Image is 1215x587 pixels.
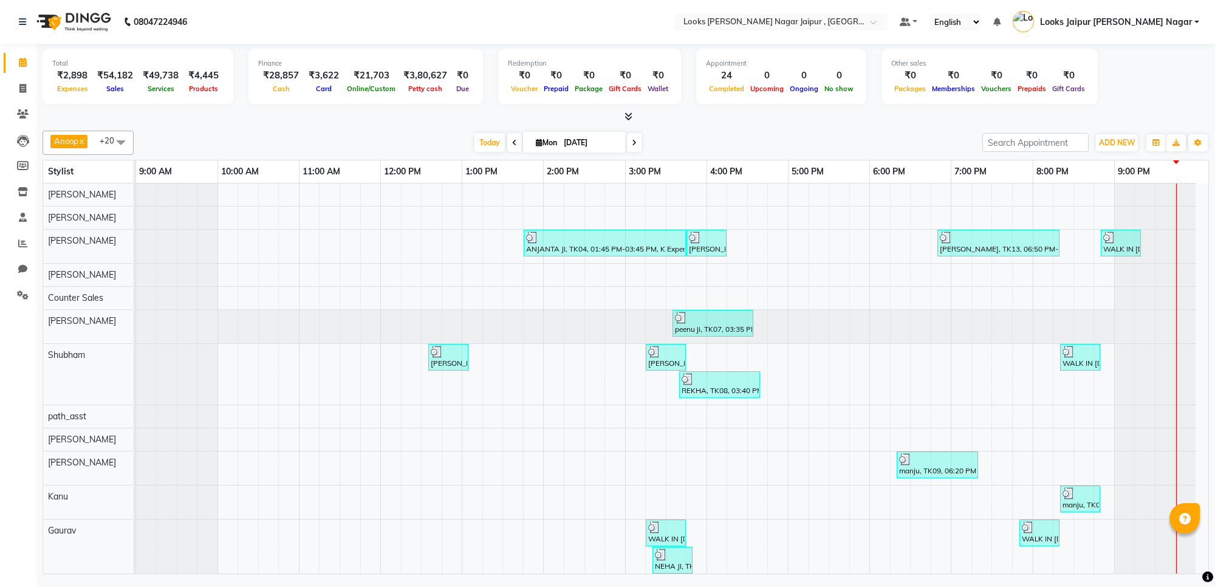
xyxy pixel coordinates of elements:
[1013,11,1034,32] img: Looks Jaipur Malviya Nagar
[647,521,685,544] div: WALK IN [DEMOGRAPHIC_DATA] 3, TK03, 03:15 PM-03:45 PM, Blow Dry Stylist(F)* (₹400)
[541,84,572,93] span: Prepaid
[136,163,175,180] a: 9:00 AM
[508,69,541,83] div: ₹0
[54,136,78,146] span: Anoop
[381,163,424,180] a: 12:00 PM
[1049,69,1088,83] div: ₹0
[48,189,116,200] span: [PERSON_NAME]
[898,453,977,476] div: manju, TK09, 06:20 PM-07:20 PM, Foot Prints Manicure(F) (₹1000)
[747,69,787,83] div: 0
[31,5,114,39] img: logo
[48,434,116,445] span: [PERSON_NAME]
[821,69,857,83] div: 0
[48,212,116,223] span: [PERSON_NAME]
[474,133,505,152] span: Today
[1096,134,1138,151] button: ADD NEW
[544,163,582,180] a: 2:00 PM
[1061,346,1099,369] div: WALK IN [DEMOGRAPHIC_DATA] 3, TK12, 08:20 PM-08:50 PM, Stylist Cut(F) (₹1200)
[688,232,725,255] div: [PERSON_NAME], TK02, 03:45 PM-04:15 PM, Stylist Cut(F) (₹1200)
[508,58,671,69] div: Redemption
[1049,84,1088,93] span: Gift Cards
[870,163,908,180] a: 6:00 PM
[978,84,1015,93] span: Vouchers
[706,69,747,83] div: 24
[452,69,473,83] div: ₹0
[48,315,116,326] span: [PERSON_NAME]
[78,136,84,146] a: x
[218,163,262,180] a: 10:00 AM
[1102,232,1140,255] div: WALK IN [DEMOGRAPHIC_DATA] 3, TK12, 08:50 PM-09:20 PM, Stylist Cut(F) (₹1200)
[1099,138,1135,147] span: ADD NEW
[674,312,752,335] div: peenu ji, TK07, 03:35 PM-04:35 PM, Aesthetics Medi Facial (₹6500)
[541,69,572,83] div: ₹0
[52,58,224,69] div: Total
[453,84,472,93] span: Due
[48,525,76,536] span: Gaurav
[525,232,685,255] div: ANJANTA JI, TK04, 01:45 PM-03:45 PM, K Experience Ritual (₹2500),Cr.Stylist Cut(F) (₹2000)
[560,134,621,152] input: 2025-09-01
[54,84,91,93] span: Expenses
[706,84,747,93] span: Completed
[399,69,452,83] div: ₹3,80,627
[707,163,745,180] a: 4:00 PM
[1115,163,1153,180] a: 9:00 PM
[891,58,1088,69] div: Other sales
[1164,538,1203,575] iframe: chat widget
[533,138,560,147] span: Mon
[891,69,929,83] div: ₹0
[186,84,221,93] span: Products
[48,269,116,280] span: [PERSON_NAME]
[299,163,343,180] a: 11:00 AM
[48,491,68,502] span: Kanu
[647,346,685,369] div: [PERSON_NAME], TK02, 03:15 PM-03:45 PM, Stylist Cut(M) (₹700)
[1015,69,1049,83] div: ₹0
[939,232,1058,255] div: [PERSON_NAME], TK13, 06:50 PM-08:20 PM, Stylist Cut(F) (₹1200),[PERSON_NAME] [MEDICAL_DATA] Treat...
[48,292,103,303] span: Counter Sales
[787,69,821,83] div: 0
[1033,163,1072,180] a: 8:00 PM
[747,84,787,93] span: Upcoming
[52,69,92,83] div: ₹2,898
[103,84,127,93] span: Sales
[258,58,473,69] div: Finance
[645,69,671,83] div: ₹0
[48,349,85,360] span: Shubham
[572,84,606,93] span: Package
[138,69,183,83] div: ₹49,738
[344,69,399,83] div: ₹21,703
[645,84,671,93] span: Wallet
[680,373,759,396] div: REKHA, TK08, 03:40 PM-04:40 PM, Roots Touchup Inoa(F) (₹2000)
[48,235,116,246] span: [PERSON_NAME]
[978,69,1015,83] div: ₹0
[405,84,445,93] span: Petty cash
[706,58,857,69] div: Appointment
[430,346,467,369] div: [PERSON_NAME] JI, TK01, 12:35 PM-01:05 PM, Stylist Cut(M) (₹700)
[891,84,929,93] span: Packages
[821,84,857,93] span: No show
[929,84,978,93] span: Memberships
[951,163,990,180] a: 7:00 PM
[462,163,501,180] a: 1:00 PM
[508,84,541,93] span: Voucher
[270,84,293,93] span: Cash
[48,411,86,422] span: path_asst
[654,549,691,572] div: NEHA JI, TK06, 03:20 PM-03:50 PM, Stylist Cut(F) (₹1200)
[929,69,978,83] div: ₹0
[134,5,187,39] b: 08047224946
[304,69,344,83] div: ₹3,622
[1061,487,1099,510] div: manju, TK09, 08:20 PM-08:50 PM, Eyebrows (₹200)
[92,69,138,83] div: ₹54,182
[982,133,1089,152] input: Search Appointment
[344,84,399,93] span: Online/Custom
[313,84,335,93] span: Card
[789,163,827,180] a: 5:00 PM
[258,69,304,83] div: ₹28,857
[100,136,123,145] span: +20
[48,457,116,468] span: [PERSON_NAME]
[1015,84,1049,93] span: Prepaids
[48,166,74,177] span: Stylist
[183,69,224,83] div: ₹4,445
[606,84,645,93] span: Gift Cards
[626,163,664,180] a: 3:00 PM
[787,84,821,93] span: Ongoing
